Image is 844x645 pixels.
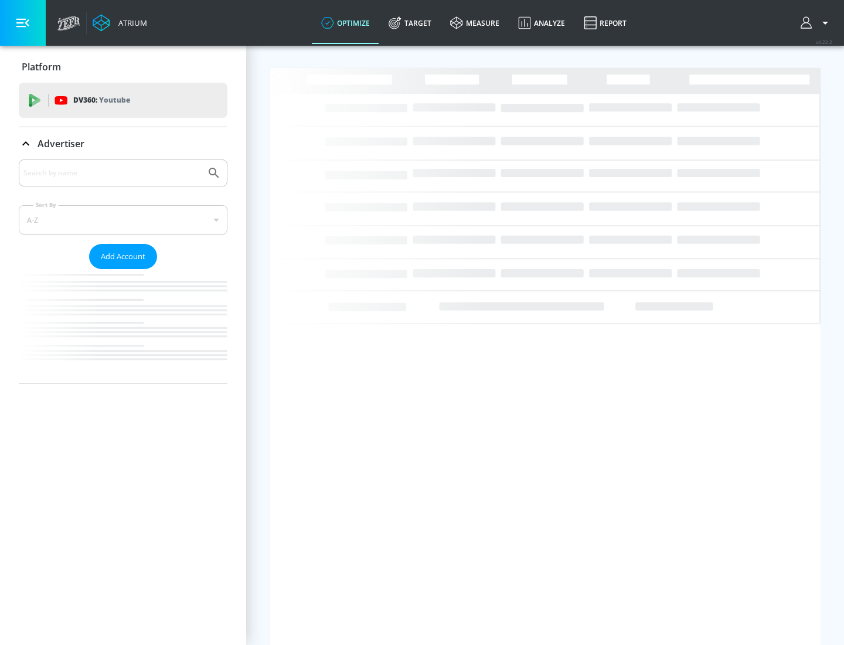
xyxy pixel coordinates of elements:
[19,83,227,118] div: DV360: Youtube
[73,94,130,107] p: DV360:
[441,2,509,44] a: measure
[22,60,61,73] p: Platform
[816,39,832,45] span: v 4.22.2
[19,159,227,383] div: Advertiser
[99,94,130,106] p: Youtube
[19,50,227,83] div: Platform
[93,14,147,32] a: Atrium
[574,2,636,44] a: Report
[19,205,227,235] div: A-Z
[114,18,147,28] div: Atrium
[509,2,574,44] a: Analyze
[19,127,227,160] div: Advertiser
[33,201,59,209] label: Sort By
[312,2,379,44] a: optimize
[101,250,145,263] span: Add Account
[23,165,201,181] input: Search by name
[89,244,157,269] button: Add Account
[19,269,227,383] nav: list of Advertiser
[379,2,441,44] a: Target
[38,137,84,150] p: Advertiser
